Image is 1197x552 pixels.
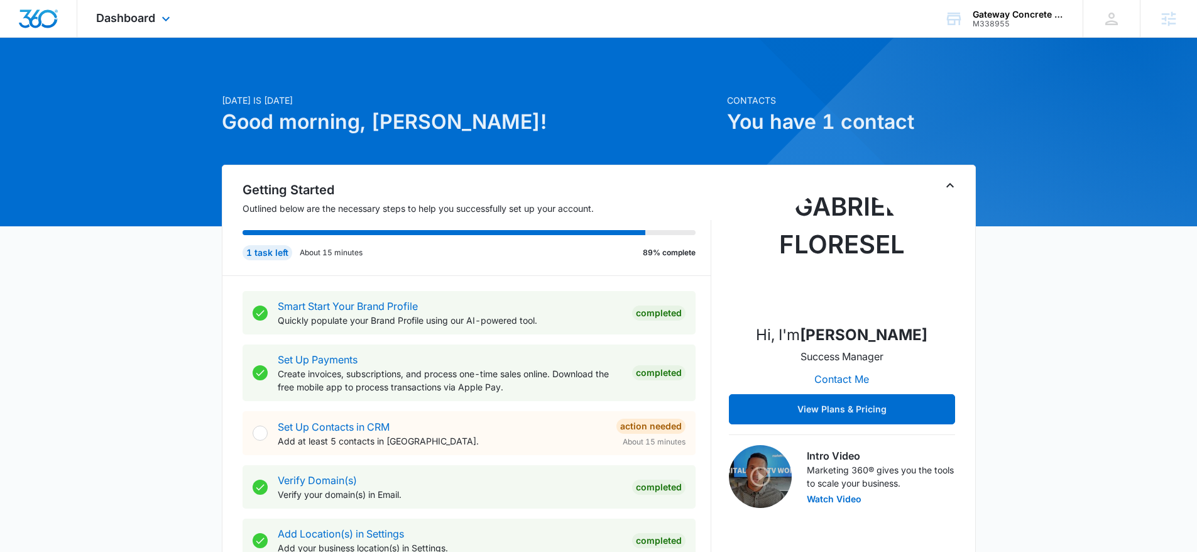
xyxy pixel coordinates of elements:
h2: Getting Started [243,180,711,199]
a: Verify Domain(s) [278,474,357,487]
p: Hi, I'm [756,324,927,346]
p: [DATE] is [DATE] [222,94,719,107]
a: Set Up Payments [278,353,358,366]
h1: You have 1 contact [727,107,976,137]
p: Success Manager [801,349,883,364]
div: Completed [632,365,686,380]
button: Watch Video [807,495,861,504]
div: Action Needed [616,419,686,434]
div: account name [973,9,1064,19]
p: Marketing 360® gives you the tools to scale your business. [807,463,955,490]
button: Toggle Collapse [943,178,958,193]
p: About 15 minutes [300,247,363,258]
a: Add Location(s) in Settings [278,527,404,540]
img: Intro Video [729,445,792,508]
span: About 15 minutes [623,436,686,448]
a: Smart Start Your Brand Profile [278,300,418,312]
div: Completed [632,306,686,321]
span: Dashboard [96,11,155,25]
div: Completed [632,533,686,548]
strong: [PERSON_NAME] [800,326,927,344]
p: Verify your domain(s) in Email. [278,488,622,501]
h1: Good morning, [PERSON_NAME]! [222,107,719,137]
h3: Intro Video [807,448,955,463]
p: Add at least 5 contacts in [GEOGRAPHIC_DATA]. [278,434,606,448]
img: Gabriel FloresElkins [779,188,905,314]
p: Contacts [727,94,976,107]
p: 89% complete [643,247,696,258]
button: Contact Me [802,364,882,394]
p: Outlined below are the necessary steps to help you successfully set up your account. [243,202,711,215]
a: Set Up Contacts in CRM [278,421,390,433]
div: account id [973,19,1064,28]
div: 1 task left [243,245,292,260]
p: Quickly populate your Brand Profile using our AI-powered tool. [278,314,622,327]
button: View Plans & Pricing [729,394,955,424]
p: Create invoices, subscriptions, and process one-time sales online. Download the free mobile app t... [278,367,622,394]
div: Completed [632,480,686,495]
